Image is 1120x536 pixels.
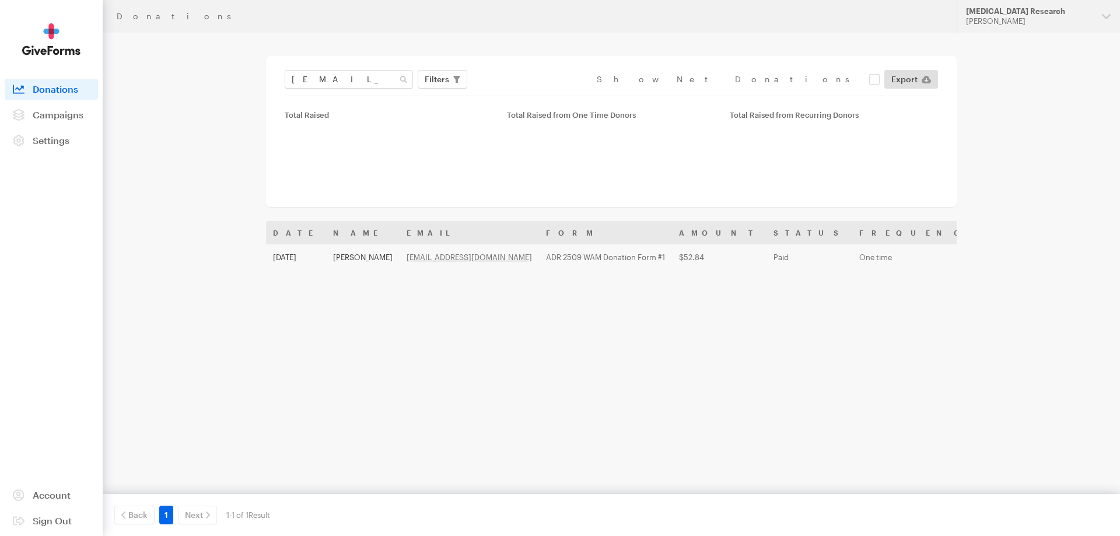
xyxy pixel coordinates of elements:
span: Sign Out [33,515,72,526]
span: Donations [33,83,78,94]
a: Sign Out [5,510,98,531]
a: Campaigns [5,104,98,125]
span: Filters [425,72,449,86]
img: GiveForms [22,23,80,55]
div: [MEDICAL_DATA] Research [966,6,1093,16]
span: Account [33,489,71,500]
th: Date [266,221,326,244]
th: Form [539,221,672,244]
th: Email [400,221,539,244]
td: ADR 2509 WAM Donation Form #1 [539,244,672,270]
div: [PERSON_NAME] [966,16,1093,26]
a: Export [884,70,938,89]
td: [DATE] [266,244,326,270]
div: Total Raised from One Time Donors [507,110,715,120]
th: Name [326,221,400,244]
th: Amount [672,221,766,244]
input: Search Name & Email [285,70,413,89]
td: $52.84 [672,244,766,270]
a: Settings [5,130,98,151]
td: Paid [766,244,852,270]
span: Settings [33,135,69,146]
span: Campaigns [33,109,83,120]
th: Frequency [852,221,986,244]
span: Export [891,72,918,86]
a: [EMAIL_ADDRESS][DOMAIN_NAME] [407,253,532,262]
button: Filters [418,70,467,89]
td: [PERSON_NAME] [326,244,400,270]
th: Status [766,221,852,244]
td: One time [852,244,986,270]
div: Total Raised [285,110,493,120]
a: Donations [5,79,98,100]
div: 1-1 of 1 [226,506,270,524]
a: Account [5,485,98,506]
div: Total Raised from Recurring Donors [730,110,938,120]
span: Result [249,510,270,520]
